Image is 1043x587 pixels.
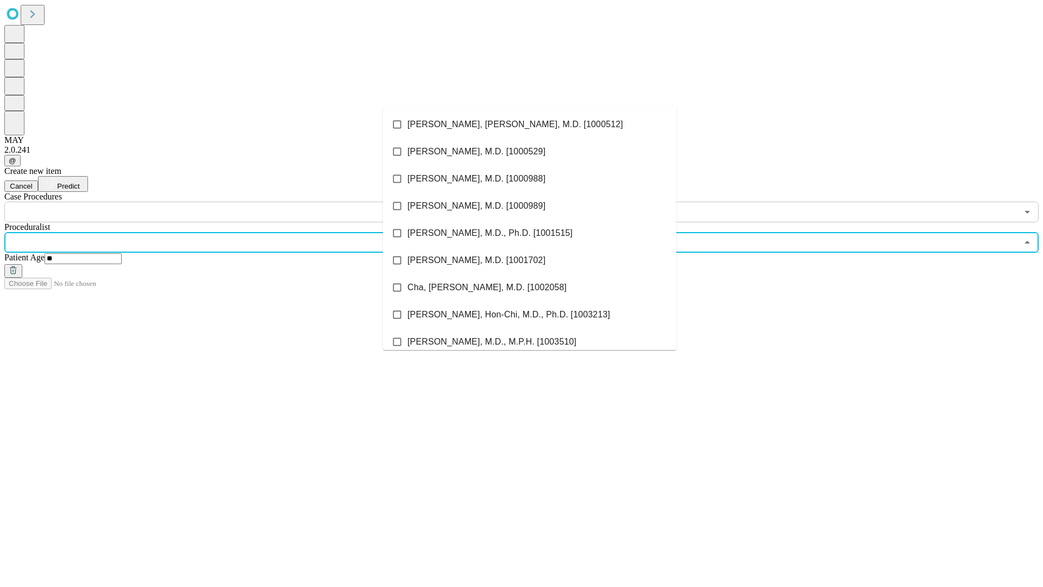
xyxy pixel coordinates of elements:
[407,199,545,213] span: [PERSON_NAME], M.D. [1000989]
[407,227,573,240] span: [PERSON_NAME], M.D., Ph.D. [1001515]
[4,253,45,262] span: Patient Age
[1020,235,1035,250] button: Close
[4,135,1039,145] div: MAY
[407,335,576,348] span: [PERSON_NAME], M.D., M.P.H. [1003510]
[407,118,623,131] span: [PERSON_NAME], [PERSON_NAME], M.D. [1000512]
[1020,204,1035,220] button: Open
[9,157,16,165] span: @
[407,172,545,185] span: [PERSON_NAME], M.D. [1000988]
[407,254,545,267] span: [PERSON_NAME], M.D. [1001702]
[4,180,38,192] button: Cancel
[407,145,545,158] span: [PERSON_NAME], M.D. [1000529]
[4,166,61,176] span: Create new item
[4,222,50,232] span: Proceduralist
[407,308,610,321] span: [PERSON_NAME], Hon-Chi, M.D., Ph.D. [1003213]
[407,281,567,294] span: Cha, [PERSON_NAME], M.D. [1002058]
[38,176,88,192] button: Predict
[57,182,79,190] span: Predict
[4,155,21,166] button: @
[10,182,33,190] span: Cancel
[4,192,62,201] span: Scheduled Procedure
[4,145,1039,155] div: 2.0.241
